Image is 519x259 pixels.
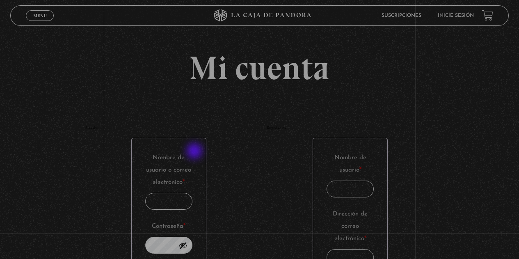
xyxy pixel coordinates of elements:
h1: Mi cuenta [85,52,434,85]
span: Cerrar [30,20,50,25]
a: Inicie sesión [438,13,474,18]
a: Suscripciones [382,13,421,18]
span: Menu [33,13,47,18]
label: Contraseña [145,220,193,233]
label: Nombre de usuario [327,152,374,176]
h2: Acceder [85,126,252,130]
label: Nombre de usuario o correo electrónico [145,152,193,189]
label: Dirección de correo electrónico [327,208,374,245]
a: View your shopping cart [482,10,493,21]
button: Mostrar contraseña [178,241,187,250]
h2: Registrarse [267,126,434,130]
